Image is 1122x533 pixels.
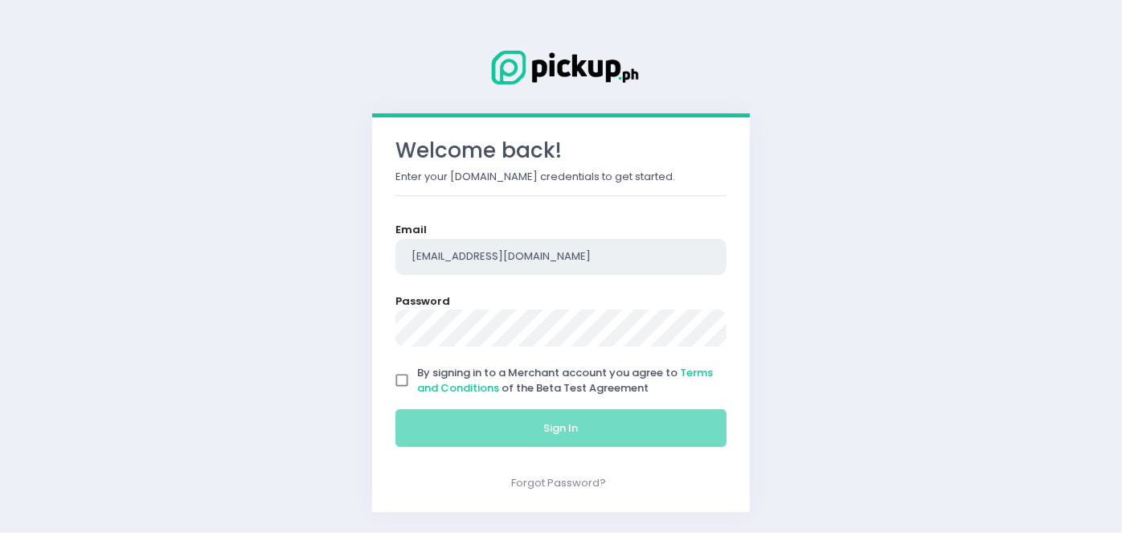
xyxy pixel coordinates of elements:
input: Email [395,239,727,276]
img: Logo [481,47,641,88]
button: Sign In [395,409,727,448]
label: Password [395,293,450,310]
p: Enter your [DOMAIN_NAME] credentials to get started. [395,169,727,185]
label: Email [395,222,427,238]
a: Terms and Conditions [417,365,713,396]
a: Forgot Password? [511,475,606,490]
h3: Welcome back! [395,138,727,163]
span: Sign In [544,420,579,436]
span: By signing in to a Merchant account you agree to of the Beta Test Agreement [417,365,713,396]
